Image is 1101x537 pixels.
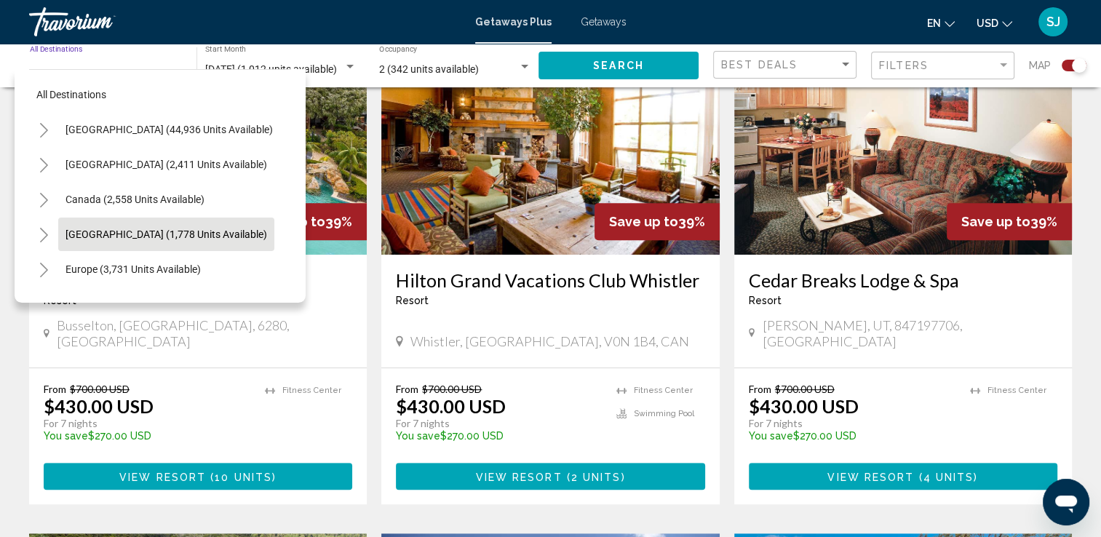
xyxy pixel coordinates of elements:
a: Hilton Grand Vacations Club Whistler [396,269,704,291]
button: User Menu [1034,7,1072,37]
span: Fitness Center [282,386,341,395]
a: Getaways [581,16,627,28]
span: [PERSON_NAME], UT, 847197706, [GEOGRAPHIC_DATA] [762,317,1057,349]
span: Resort [749,295,782,306]
p: $430.00 USD [44,395,154,417]
span: Save up to [961,214,1030,229]
span: ( ) [914,471,978,482]
span: [GEOGRAPHIC_DATA] (1,778 units available) [65,228,267,240]
button: [GEOGRAPHIC_DATA] (1,778 units available) [58,218,274,251]
span: Europe (3,731 units available) [65,263,201,275]
p: For 7 nights [44,417,250,430]
iframe: Button to launch messaging window [1043,479,1089,525]
button: View Resort(2 units) [396,463,704,490]
mat-select: Sort by [721,59,852,71]
button: Filter [871,51,1014,81]
button: Canada (2,558 units available) [58,183,212,216]
span: Search [593,60,644,72]
p: For 7 nights [749,417,955,430]
button: Toggle United States (44,936 units available) [29,115,58,144]
span: Busselton, [GEOGRAPHIC_DATA], 6280, [GEOGRAPHIC_DATA] [57,317,352,349]
span: View Resort [475,471,562,482]
div: 39% [595,203,720,240]
span: From [396,383,418,395]
span: Best Deals [721,59,798,71]
span: USD [977,17,998,29]
span: $700.00 USD [422,383,482,395]
p: $270.00 USD [396,430,601,442]
span: View Resort [827,471,914,482]
span: Resort [396,295,429,306]
span: 2 units [571,471,621,482]
div: 39% [947,203,1072,240]
p: $270.00 USD [44,430,250,442]
button: Toggle Australia (191 units available) [29,290,58,319]
a: Cedar Breaks Lodge & Spa [749,269,1057,291]
p: $430.00 USD [749,395,859,417]
span: $700.00 USD [70,383,130,395]
img: ii_blk2.jpg [381,22,719,255]
button: Toggle Caribbean & Atlantic Islands (1,778 units available) [29,220,58,249]
a: Travorium [29,7,461,36]
button: Australia (191 units available) [58,287,209,321]
button: [GEOGRAPHIC_DATA] (44,936 units available) [58,113,280,146]
span: Fitness Center [987,386,1046,395]
span: Canada (2,558 units available) [65,194,204,205]
p: For 7 nights [396,417,601,430]
button: Change language [927,12,955,33]
span: From [44,383,66,395]
span: View Resort [119,471,206,482]
button: Toggle Canada (2,558 units available) [29,185,58,214]
span: 10 units [215,471,272,482]
span: Save up to [609,214,678,229]
button: Change currency [977,12,1012,33]
span: en [927,17,941,29]
button: Toggle Europe (3,731 units available) [29,255,58,284]
span: You save [396,430,440,442]
button: All destinations [29,78,291,111]
span: ( ) [206,471,277,482]
span: Swimming Pool [634,409,694,418]
span: 4 units [923,471,974,482]
span: Fitness Center [634,386,693,395]
span: [GEOGRAPHIC_DATA] (44,936 units available) [65,124,273,135]
button: Europe (3,731 units available) [58,252,208,286]
span: From [749,383,771,395]
button: View Resort(10 units) [44,463,352,490]
img: ii_mnc1.jpg [734,22,1072,255]
p: $270.00 USD [749,430,955,442]
button: [GEOGRAPHIC_DATA] (2,411 units available) [58,148,274,181]
p: $430.00 USD [396,395,506,417]
span: You save [44,430,88,442]
span: [GEOGRAPHIC_DATA] (2,411 units available) [65,159,267,170]
button: View Resort(4 units) [749,463,1057,490]
span: You save [749,430,793,442]
button: Search [538,52,699,79]
a: Getaways Plus [475,16,552,28]
span: ( ) [563,471,626,482]
span: All destinations [36,89,106,100]
span: Filters [879,60,929,71]
span: Whistler, [GEOGRAPHIC_DATA], V0N 1B4, CAN [410,333,689,349]
span: Map [1029,55,1051,76]
button: Toggle Mexico (2,411 units available) [29,150,58,179]
span: 2 (342 units available) [379,63,479,75]
span: SJ [1046,15,1060,29]
span: $700.00 USD [775,383,835,395]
